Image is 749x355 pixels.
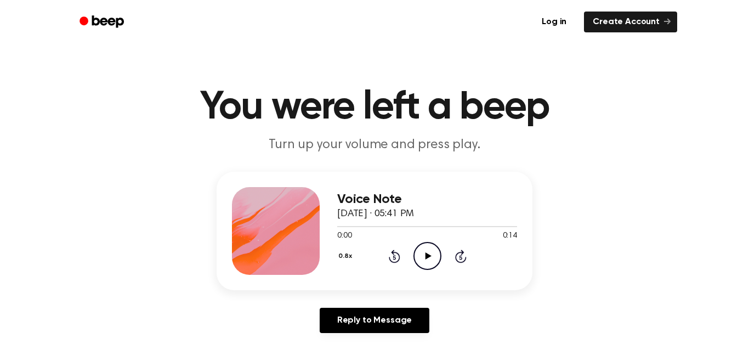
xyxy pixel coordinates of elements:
[94,88,655,127] h1: You were left a beep
[337,209,414,219] span: [DATE] · 05:41 PM
[531,9,577,35] a: Log in
[503,230,517,242] span: 0:14
[72,12,134,33] a: Beep
[584,12,677,32] a: Create Account
[164,136,585,154] p: Turn up your volume and press play.
[337,192,517,207] h3: Voice Note
[337,230,351,242] span: 0:00
[337,247,356,266] button: 0.8x
[320,308,429,333] a: Reply to Message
